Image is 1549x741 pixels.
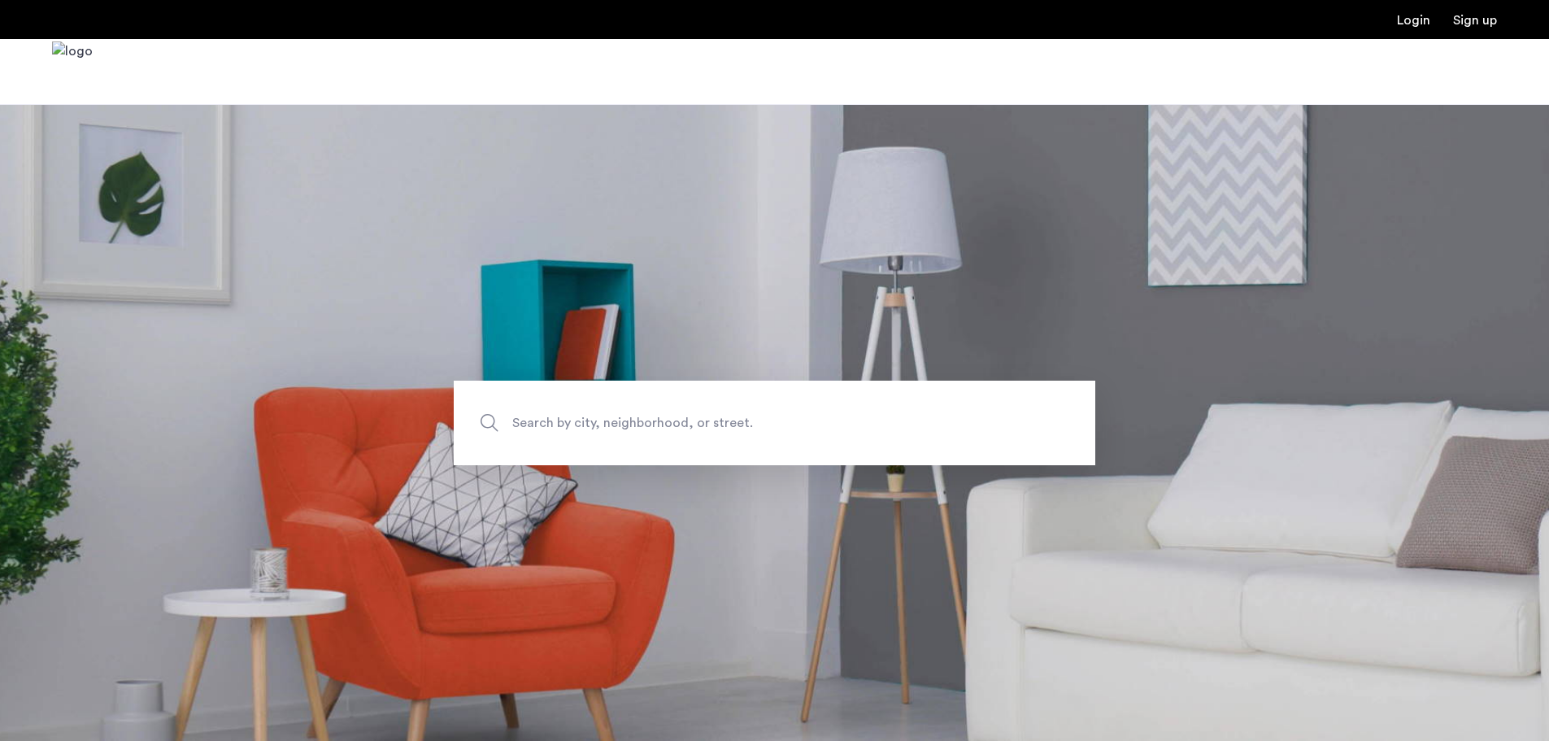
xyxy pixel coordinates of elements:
[1453,14,1497,27] a: Registration
[52,41,93,102] img: logo
[512,412,961,434] span: Search by city, neighborhood, or street.
[454,381,1095,465] input: Apartment Search
[52,41,93,102] a: Cazamio Logo
[1397,14,1430,27] a: Login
